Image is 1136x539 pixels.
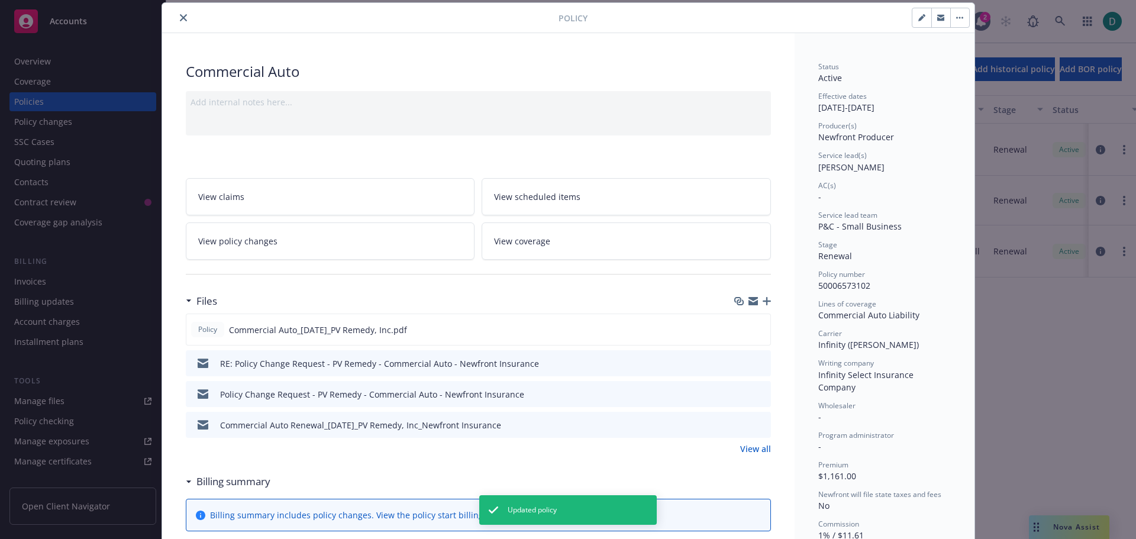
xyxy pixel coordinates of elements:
span: Premium [818,460,848,470]
button: download file [737,419,746,431]
div: Commercial Auto Renewal_[DATE]_PV Remedy, Inc_Newfront Insurance [220,419,501,431]
span: View claims [198,191,244,203]
div: Files [186,293,217,309]
span: Status [818,62,839,72]
div: Commercial Auto Liability [818,309,951,321]
button: download file [736,324,745,336]
h3: Files [196,293,217,309]
span: Carrier [818,328,842,338]
a: View claims [186,178,475,215]
span: Policy number [818,269,865,279]
span: Infinity Select Insurance Company [818,369,916,393]
span: View policy changes [198,235,277,247]
span: Service lead(s) [818,150,867,160]
span: Policy [559,12,588,24]
span: Lines of coverage [818,299,876,309]
button: close [176,11,191,25]
span: Infinity ([PERSON_NAME]) [818,339,919,350]
span: Stage [818,240,837,250]
div: [DATE] - [DATE] [818,91,951,114]
span: Commission [818,519,859,529]
a: View scheduled items [482,178,771,215]
div: RE: Policy Change Request - PV Remedy - Commercial Auto - Newfront Insurance [220,357,539,370]
button: preview file [756,357,766,370]
button: download file [737,388,746,401]
span: [PERSON_NAME] [818,162,885,173]
div: Commercial Auto [186,62,771,82]
span: Newfront Producer [818,131,894,143]
div: Billing summary [186,474,270,489]
button: preview file [755,324,766,336]
span: P&C - Small Business [818,221,902,232]
span: Commercial Auto_[DATE]_PV Remedy, Inc.pdf [229,324,407,336]
span: Active [818,72,842,83]
span: - [818,441,821,452]
span: View scheduled items [494,191,580,203]
span: Updated policy [508,505,557,515]
span: Renewal [818,250,852,262]
span: - [818,411,821,422]
span: View coverage [494,235,550,247]
span: Program administrator [818,430,894,440]
button: preview file [756,388,766,401]
span: Writing company [818,358,874,368]
span: Newfront will file state taxes and fees [818,489,941,499]
span: No [818,500,830,511]
a: View coverage [482,222,771,260]
span: 50006573102 [818,280,870,291]
div: Billing summary includes policy changes. View the policy start billing summary on the . [210,509,621,521]
a: View policy changes [186,222,475,260]
span: Producer(s) [818,121,857,131]
span: $1,161.00 [818,470,856,482]
span: - [818,191,821,202]
span: AC(s) [818,180,836,191]
span: Policy [196,324,220,335]
span: Effective dates [818,91,867,101]
div: Add internal notes here... [191,96,766,108]
span: Service lead team [818,210,877,220]
h3: Billing summary [196,474,270,489]
div: Policy Change Request - PV Remedy - Commercial Auto - Newfront Insurance [220,388,524,401]
span: Wholesaler [818,401,856,411]
button: download file [737,357,746,370]
button: preview file [756,419,766,431]
a: View all [740,443,771,455]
